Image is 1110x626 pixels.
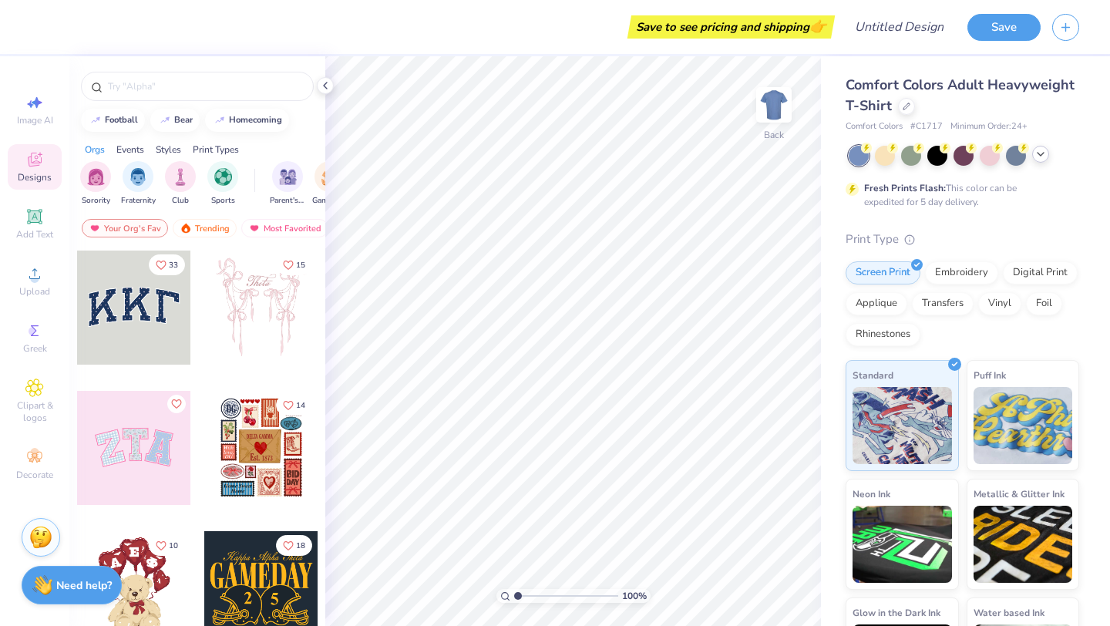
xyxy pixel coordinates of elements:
[18,171,52,183] span: Designs
[89,223,101,234] img: most_fav.gif
[173,219,237,237] div: Trending
[853,486,890,502] span: Neon Ink
[967,14,1041,41] button: Save
[165,161,196,207] div: filter for Club
[105,116,138,124] div: football
[276,254,312,275] button: Like
[149,535,185,556] button: Like
[172,168,189,186] img: Club Image
[82,195,110,207] span: Sorority
[276,535,312,556] button: Like
[214,116,226,125] img: trend_line.gif
[81,109,145,132] button: football
[846,120,903,133] span: Comfort Colors
[974,367,1006,383] span: Puff Ink
[853,367,893,383] span: Standard
[296,542,305,550] span: 18
[89,116,102,125] img: trend_line.gif
[165,161,196,207] button: filter button
[207,161,238,207] button: filter button
[978,292,1021,315] div: Vinyl
[116,143,144,156] div: Events
[622,589,647,603] span: 100 %
[910,120,943,133] span: # C1717
[312,195,348,207] span: Game Day
[121,161,156,207] div: filter for Fraternity
[846,292,907,315] div: Applique
[276,395,312,416] button: Like
[974,506,1073,583] img: Metallic & Glitter Ink
[207,161,238,207] div: filter for Sports
[974,387,1073,464] img: Puff Ink
[846,76,1075,115] span: Comfort Colors Adult Heavyweight T-Shirt
[270,161,305,207] div: filter for Parent's Weekend
[853,387,952,464] img: Standard
[312,161,348,207] div: filter for Game Day
[211,195,235,207] span: Sports
[846,261,920,284] div: Screen Print
[214,168,232,186] img: Sports Image
[864,182,946,194] strong: Fresh Prints Flash:
[758,89,789,120] img: Back
[172,195,189,207] span: Club
[321,168,339,186] img: Game Day Image
[87,168,105,186] img: Sorority Image
[80,161,111,207] div: filter for Sorority
[19,285,50,298] span: Upload
[149,254,185,275] button: Like
[912,292,974,315] div: Transfers
[1003,261,1078,284] div: Digital Print
[174,116,193,124] div: bear
[809,17,826,35] span: 👉
[150,109,200,132] button: bear
[80,161,111,207] button: filter button
[925,261,998,284] div: Embroidery
[229,116,282,124] div: homecoming
[296,402,305,409] span: 14
[156,143,181,156] div: Styles
[248,223,261,234] img: most_fav.gif
[106,79,304,94] input: Try "Alpha"
[23,342,47,355] span: Greek
[159,116,171,125] img: trend_line.gif
[16,228,53,241] span: Add Text
[205,109,289,132] button: homecoming
[846,323,920,346] div: Rhinestones
[167,395,186,413] button: Like
[846,231,1079,248] div: Print Type
[631,15,831,39] div: Save to see pricing and shipping
[764,128,784,142] div: Back
[121,161,156,207] button: filter button
[169,542,178,550] span: 10
[853,506,952,583] img: Neon Ink
[129,168,146,186] img: Fraternity Image
[17,114,53,126] span: Image AI
[169,261,178,269] span: 33
[853,604,940,621] span: Glow in the Dark Ink
[270,161,305,207] button: filter button
[974,604,1044,621] span: Water based Ink
[85,143,105,156] div: Orgs
[241,219,328,237] div: Most Favorited
[974,486,1065,502] span: Metallic & Glitter Ink
[270,195,305,207] span: Parent's Weekend
[193,143,239,156] div: Print Types
[16,469,53,481] span: Decorate
[296,261,305,269] span: 15
[1026,292,1062,315] div: Foil
[56,578,112,593] strong: Need help?
[180,223,192,234] img: trending.gif
[843,12,956,42] input: Untitled Design
[82,219,168,237] div: Your Org's Fav
[864,181,1054,209] div: This color can be expedited for 5 day delivery.
[312,161,348,207] button: filter button
[950,120,1028,133] span: Minimum Order: 24 +
[121,195,156,207] span: Fraternity
[279,168,297,186] img: Parent's Weekend Image
[8,399,62,424] span: Clipart & logos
